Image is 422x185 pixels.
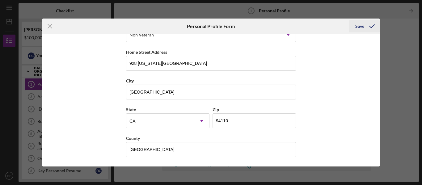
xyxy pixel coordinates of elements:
[349,20,380,32] button: Save
[187,23,235,29] h6: Personal Profile Form
[126,49,167,55] label: Home Street Address
[126,78,134,83] label: City
[355,20,364,32] div: Save
[129,32,154,37] div: Non Veteran
[126,136,140,141] label: County
[213,107,219,112] label: Zip
[129,119,136,124] div: CA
